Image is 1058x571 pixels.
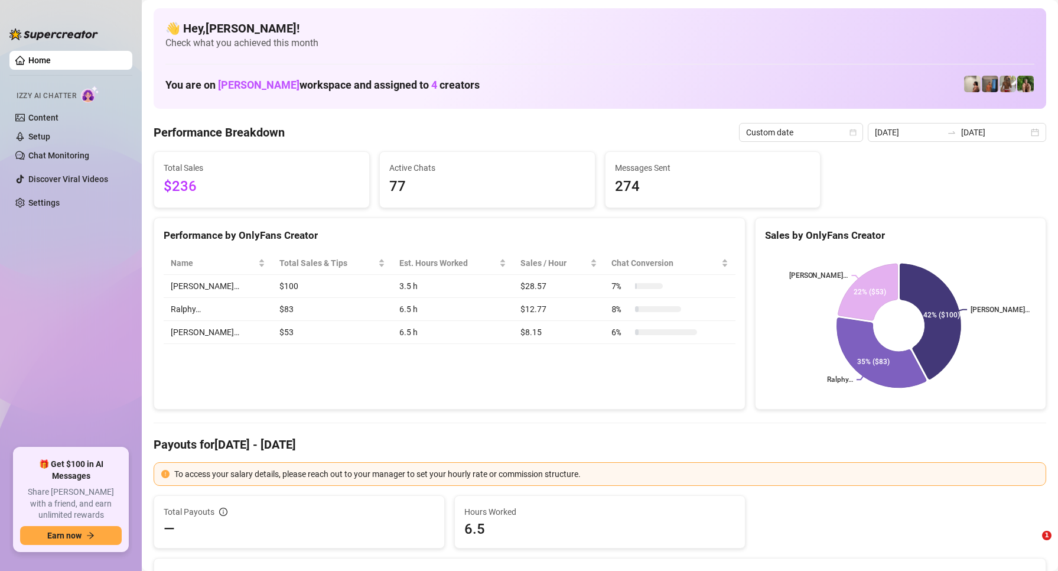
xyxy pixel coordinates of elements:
td: $8.15 [513,321,605,344]
h4: 👋 Hey, [PERSON_NAME] ! [165,20,1034,37]
th: Total Sales & Tips [272,252,392,275]
td: $53 [272,321,392,344]
a: Settings [28,198,60,207]
h4: Payouts for [DATE] - [DATE] [154,436,1046,453]
span: 1 [1042,531,1052,540]
span: $236 [164,176,360,198]
span: Custom date [746,124,856,141]
button: Earn nowarrow-right [20,526,122,545]
text: [PERSON_NAME]… [971,306,1030,314]
span: 7 % [611,280,630,293]
span: Name [171,257,256,270]
span: Total Sales & Tips [279,257,376,270]
td: [PERSON_NAME]… [164,275,272,298]
span: to [947,128,956,137]
span: Messages Sent [615,161,811,174]
img: logo-BBDzfeDw.svg [9,28,98,40]
td: 3.5 h [392,275,513,298]
h1: You are on workspace and assigned to creators [165,79,480,92]
span: 77 [389,176,585,198]
span: Sales / Hour [520,257,588,270]
a: Home [28,56,51,65]
span: Total Payouts [164,505,214,518]
span: 4 [431,79,437,91]
td: $83 [272,298,392,321]
span: Izzy AI Chatter [17,90,76,102]
span: — [164,520,175,538]
span: info-circle [219,508,227,516]
td: $12.77 [513,298,605,321]
a: Chat Monitoring [28,151,89,160]
span: 6.5 [464,520,735,538]
iframe: Intercom live chat [1018,531,1046,559]
th: Name [164,252,272,275]
span: Share [PERSON_NAME] with a friend, and earn unlimited rewards [20,486,122,521]
div: To access your salary details, please reach out to your manager to set your hourly rate or commis... [174,468,1039,481]
span: 🎁 Get $100 in AI Messages [20,459,122,482]
td: Ralphy… [164,298,272,321]
img: Nathaniel [1000,76,1016,92]
span: Chat Conversion [611,257,719,270]
input: End date [961,126,1028,139]
h4: Performance Breakdown [154,124,285,141]
td: 6.5 h [392,298,513,321]
span: 6 % [611,326,630,339]
img: Ralphy [964,76,981,92]
img: Nathaniel [1017,76,1034,92]
a: Discover Viral Videos [28,174,108,184]
td: $100 [272,275,392,298]
input: Start date [875,126,942,139]
span: [PERSON_NAME] [218,79,300,91]
div: Est. Hours Worked [399,257,497,270]
td: 6.5 h [392,321,513,344]
span: Total Sales [164,161,360,174]
th: Chat Conversion [604,252,735,275]
a: Content [28,113,58,122]
img: Wayne [982,76,998,92]
span: Check what you achieved this month [165,37,1034,50]
span: Hours Worked [464,505,735,518]
img: AI Chatter [81,86,99,103]
span: exclamation-circle [161,470,170,478]
text: [PERSON_NAME]… [789,271,848,280]
span: calendar [849,129,857,136]
span: 8 % [611,303,630,316]
span: Active Chats [389,161,585,174]
span: 274 [615,176,811,198]
a: Setup [28,132,50,141]
td: $28.57 [513,275,605,298]
span: swap-right [947,128,956,137]
div: Performance by OnlyFans Creator [164,228,735,244]
span: Earn now [47,531,82,540]
span: arrow-right [86,531,95,540]
td: [PERSON_NAME]… [164,321,272,344]
div: Sales by OnlyFans Creator [765,228,1036,244]
th: Sales / Hour [513,252,605,275]
text: Ralphy… [827,376,853,384]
